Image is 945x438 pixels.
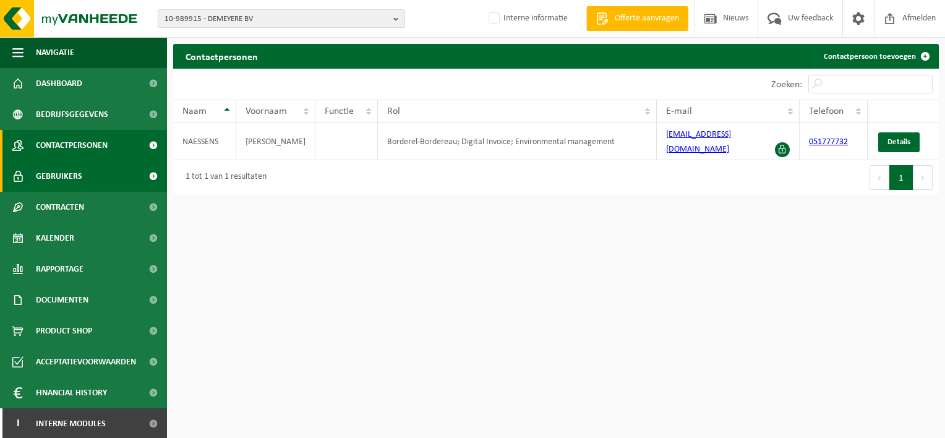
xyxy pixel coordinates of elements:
span: Voornaam [246,106,287,116]
span: Telefoon [809,106,844,116]
button: 1 [889,165,913,190]
td: [PERSON_NAME] [236,123,315,160]
span: Naam [182,106,207,116]
a: Contactpersoon toevoegen [814,44,938,69]
span: Dashboard [36,68,82,99]
label: Zoeken: [771,80,802,90]
a: [EMAIL_ADDRESS][DOMAIN_NAME] [666,130,731,154]
span: Contracten [36,192,84,223]
button: Next [913,165,933,190]
a: Offerte aanvragen [586,6,688,31]
span: Financial History [36,377,107,408]
span: Details [887,138,910,146]
span: Bedrijfsgegevens [36,99,108,130]
span: Product Shop [36,316,92,346]
span: Contactpersonen [36,130,108,161]
span: Rol [387,106,400,116]
span: E-mail [666,106,692,116]
span: Gebruikers [36,161,82,192]
button: Previous [870,165,889,190]
span: Acceptatievoorwaarden [36,346,136,377]
h2: Contactpersonen [173,44,270,68]
td: Borderel-Bordereau; Digital Invoice; Environmental management [378,123,657,160]
span: 10-989915 - DEMEYERE BV [165,10,388,28]
label: Interne informatie [486,9,568,28]
span: Navigatie [36,37,74,68]
button: 10-989915 - DEMEYERE BV [158,9,405,28]
span: Functie [325,106,354,116]
span: Rapportage [36,254,83,285]
span: Offerte aanvragen [612,12,682,25]
div: 1 tot 1 van 1 resultaten [179,166,267,189]
td: NAESSENS [173,123,236,160]
span: Kalender [36,223,74,254]
span: Documenten [36,285,88,316]
a: 051777732 [809,137,848,147]
a: Details [878,132,920,152]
